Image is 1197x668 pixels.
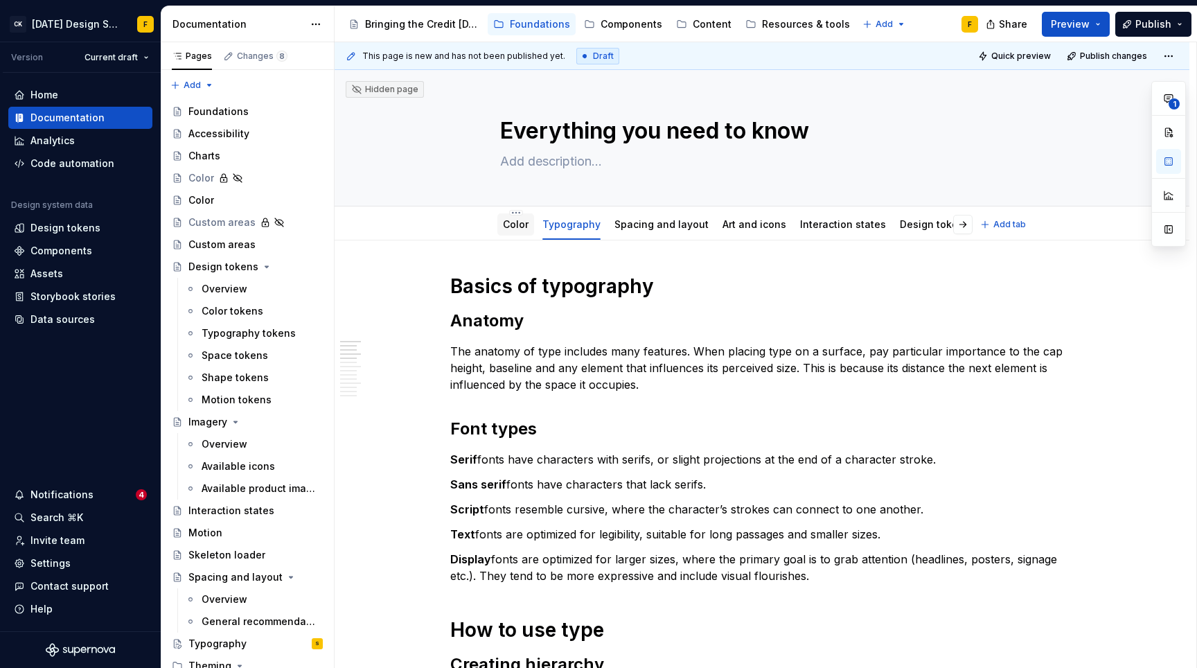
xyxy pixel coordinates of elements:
[8,263,152,285] a: Assets
[166,123,328,145] a: Accessibility
[166,145,328,167] a: Charts
[795,209,892,238] div: Interaction states
[365,17,479,31] div: Bringing the Credit [DATE] brand to life across products
[202,592,247,606] div: Overview
[450,477,506,491] strong: Sans serif
[11,52,43,63] div: Version
[8,84,152,106] a: Home
[46,643,115,657] svg: Supernova Logo
[858,15,910,34] button: Add
[974,46,1057,66] button: Quick preview
[671,13,737,35] a: Content
[8,507,152,529] button: Search ⌘K
[202,304,263,318] div: Color tokens
[1063,46,1153,66] button: Publish changes
[237,51,287,62] div: Changes
[8,217,152,239] a: Design tokens
[614,218,709,230] a: Spacing and layout
[179,322,328,344] a: Typography tokens
[202,371,269,385] div: Shape tokens
[991,51,1051,62] span: Quick preview
[537,209,606,238] div: Typography
[202,459,275,473] div: Available icons
[179,433,328,455] a: Overview
[1135,17,1171,31] span: Publish
[188,570,283,584] div: Spacing and layout
[450,452,477,466] strong: Serif
[497,209,534,238] div: Color
[188,216,256,229] div: Custom areas
[450,451,1074,468] p: fonts have characters with serifs, or slight projections at the end of a character stroke.
[30,602,53,616] div: Help
[30,579,109,593] div: Contact support
[202,482,316,495] div: Available product imagery
[179,300,328,322] a: Color tokens
[30,313,95,326] div: Data sources
[450,501,1074,518] p: fonts resemble cursive, where the character’s strokes can connect to one another.
[1051,17,1090,31] span: Preview
[8,152,152,175] a: Code automation
[188,105,249,118] div: Foundations
[166,211,328,234] a: Custom areas
[166,544,328,566] a: Skeleton loader
[8,529,152,552] a: Invite team
[450,418,1074,440] h2: Font types
[976,215,1032,234] button: Add tab
[999,17,1027,31] span: Share
[343,13,485,35] a: Bringing the Credit [DATE] brand to life across products
[166,500,328,522] a: Interaction states
[968,19,972,30] div: F
[30,244,92,258] div: Components
[3,9,158,39] button: CK[DATE] Design SystemF
[8,107,152,129] a: Documentation
[30,511,83,525] div: Search ⌘K
[1115,12,1191,37] button: Publish
[78,48,155,67] button: Current draft
[542,218,601,230] a: Typography
[800,218,886,230] a: Interaction states
[450,274,1074,299] h1: Basics of typography
[30,88,58,102] div: Home
[179,389,328,411] a: Motion tokens
[202,326,296,340] div: Typography tokens
[503,218,529,230] a: Color
[10,16,26,33] div: CK
[762,17,850,31] div: Resources & tools
[8,285,152,308] a: Storybook stories
[450,551,1074,584] p: fonts are optimized for larger sizes, where the primary goal is to grab attention (headlines, pos...
[179,477,328,500] a: Available product imagery
[136,489,147,500] span: 4
[202,282,247,296] div: Overview
[179,455,328,477] a: Available icons
[202,615,316,629] div: General recommendations
[30,157,114,170] div: Code automation
[32,17,121,31] div: [DATE] Design System
[351,84,418,95] div: Hidden page
[166,189,328,211] a: Color
[179,610,328,633] a: General recommendations
[343,10,855,38] div: Page tree
[717,209,792,238] div: Art and icons
[172,51,212,62] div: Pages
[179,278,328,300] a: Overview
[85,52,138,63] span: Current draft
[8,308,152,331] a: Data sources
[143,19,148,30] div: F
[172,17,303,31] div: Documentation
[8,484,152,506] button: Notifications4
[30,488,94,502] div: Notifications
[8,130,152,152] a: Analytics
[993,219,1026,230] span: Add tab
[166,100,328,123] a: Foundations
[315,637,319,651] div: S
[593,51,614,62] span: Draft
[202,437,247,451] div: Overview
[497,114,1021,148] textarea: Everything you need to know
[693,17,731,31] div: Content
[450,526,1074,543] p: fonts are optimized for legibility, suitable for long passages and smaller sizes.
[450,310,1074,332] h2: Anatomy
[894,209,975,238] div: Design tokens
[166,167,328,189] a: Color
[166,411,328,433] a: Imagery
